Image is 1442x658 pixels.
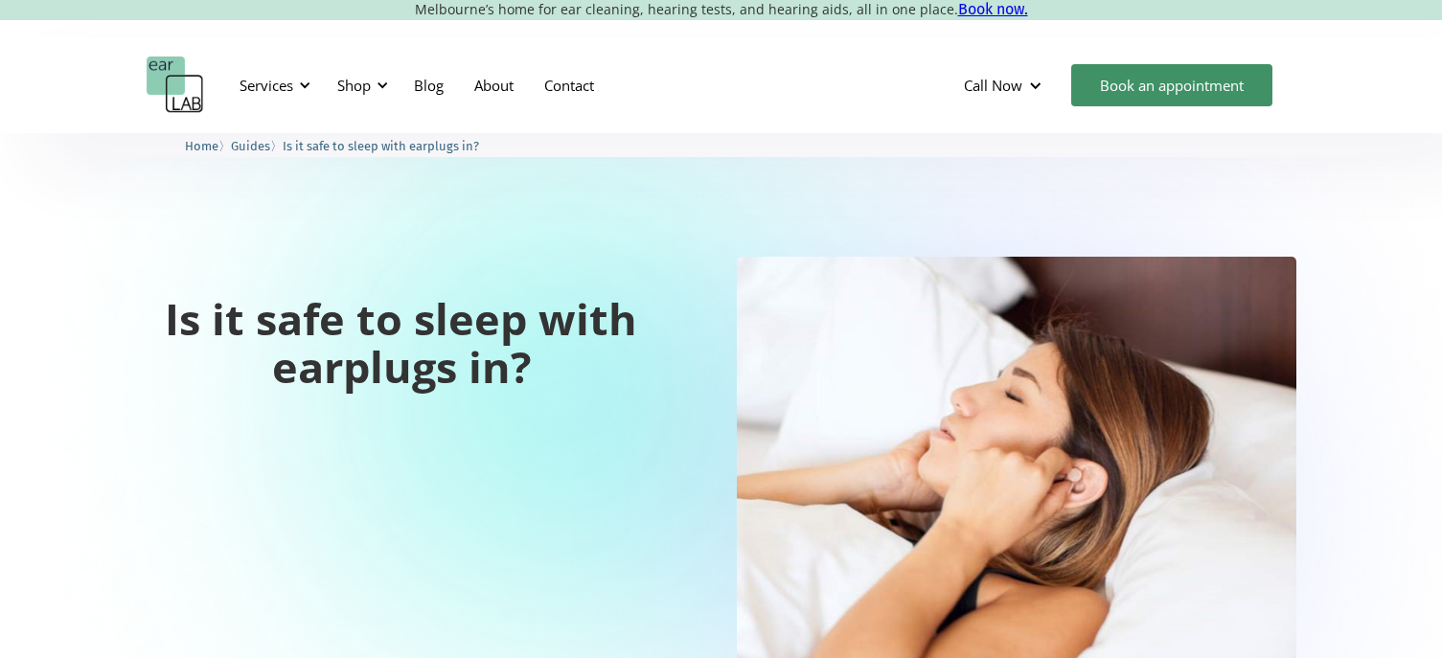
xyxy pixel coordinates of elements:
a: Contact [529,57,609,113]
div: Call Now [964,76,1022,95]
div: Services [240,76,293,95]
a: Blog [399,57,459,113]
div: Services [228,57,316,114]
a: Is it safe to sleep with earplugs in? [283,136,479,154]
a: home [147,57,204,114]
a: Book an appointment [1071,64,1272,106]
span: Guides [231,139,270,153]
div: Shop [326,57,394,114]
h1: Is it safe to sleep with earplugs in? [147,295,656,390]
span: Is it safe to sleep with earplugs in? [283,139,479,153]
a: About [459,57,529,113]
div: Call Now [949,57,1062,114]
li: 〉 [231,136,283,156]
a: Guides [231,136,270,154]
span: Home [185,139,218,153]
a: Home [185,136,218,154]
li: 〉 [185,136,231,156]
div: Shop [337,76,371,95]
